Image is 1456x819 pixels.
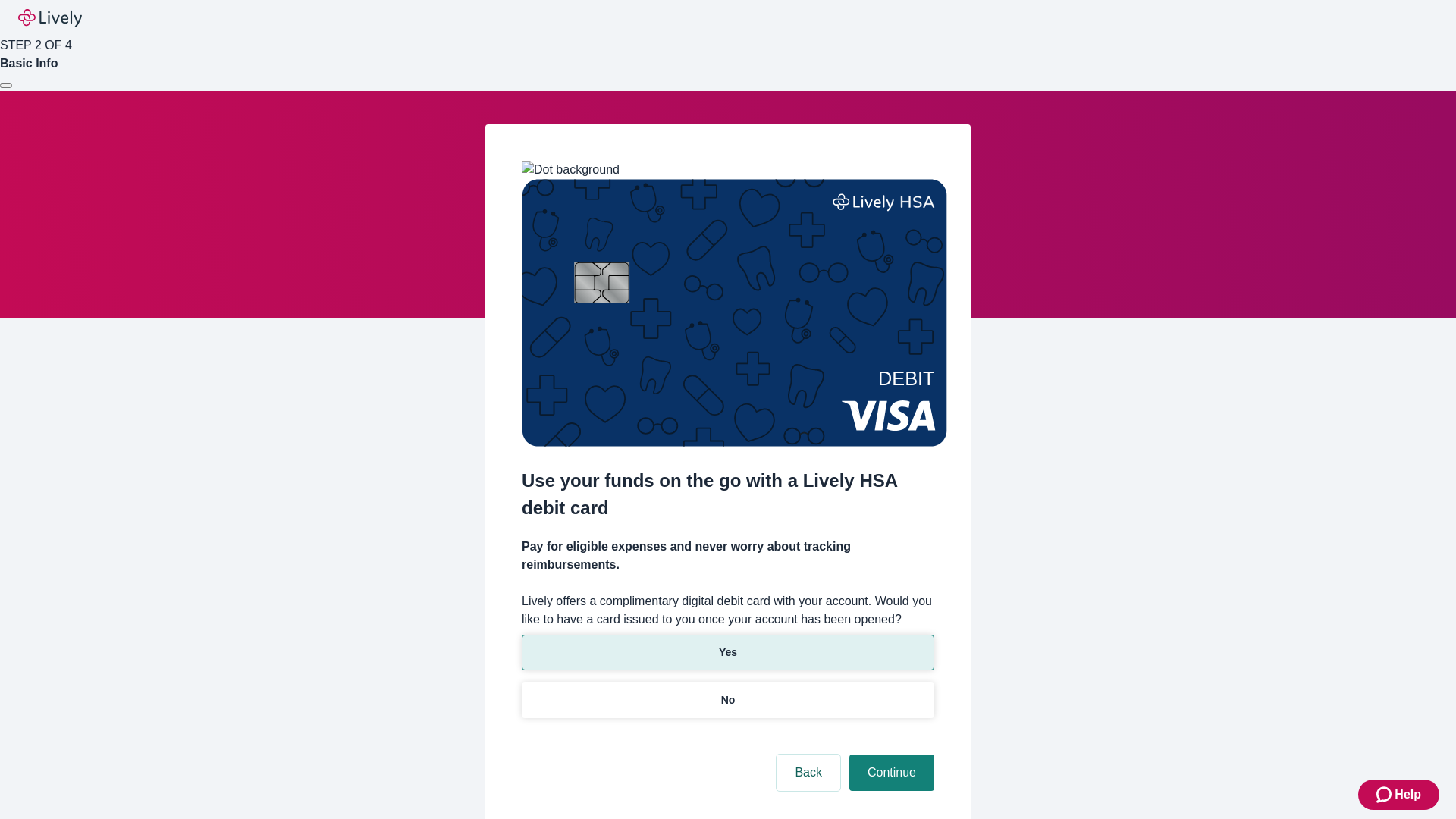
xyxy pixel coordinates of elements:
[849,755,934,791] button: Continue
[522,538,934,574] h4: Pay for eligible expenses and never worry about tracking reimbursements.
[1395,786,1421,804] span: Help
[522,635,934,670] button: Yes
[18,9,82,27] img: Lively
[522,592,934,629] label: Lively offers a complimentary digital debit card with your account. Would you like to have a card...
[721,692,736,708] p: No
[522,161,620,179] img: Dot background
[777,755,840,791] button: Back
[1358,780,1439,810] button: Zendesk support iconHelp
[522,682,934,718] button: No
[522,467,934,522] h2: Use your funds on the go with a Lively HSA debit card
[719,645,737,661] p: Yes
[1376,786,1395,804] svg: Zendesk support icon
[522,179,947,447] img: Debit card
